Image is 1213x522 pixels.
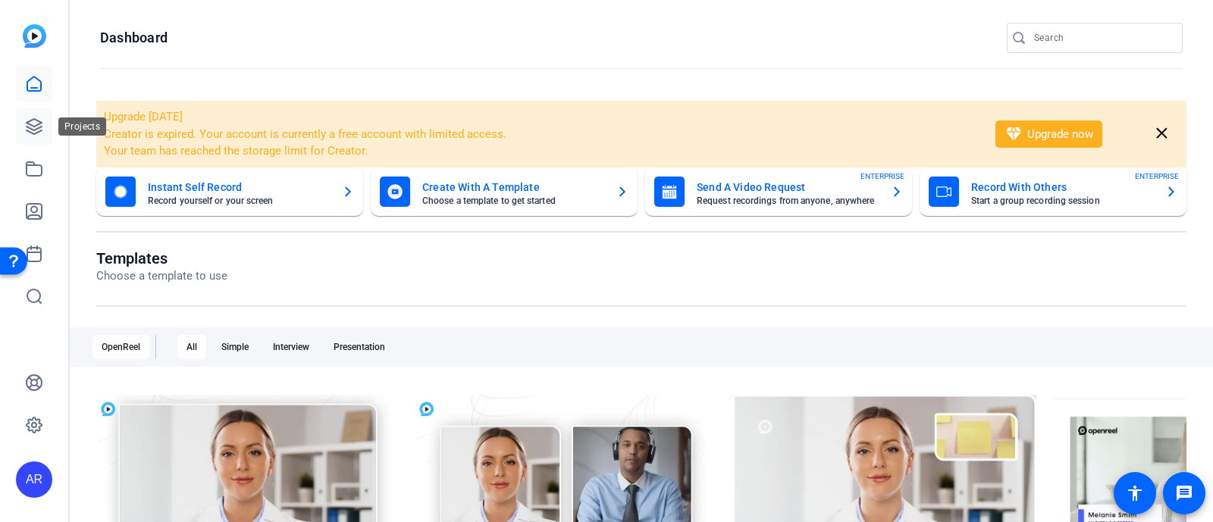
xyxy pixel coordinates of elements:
[92,335,149,359] div: OpenReel
[1135,170,1179,182] span: ENTERPRISE
[16,461,52,498] div: AR
[422,178,604,196] mat-card-title: Create With A Template
[58,117,106,136] div: Projects
[1126,484,1144,502] mat-icon: accessibility
[697,196,879,205] mat-card-subtitle: Request recordings from anyone, anywhere
[971,178,1153,196] mat-card-title: Record With Others
[995,120,1102,148] button: Upgrade now
[96,249,227,267] h1: Templates
[422,196,604,205] mat-card-subtitle: Choose a template to get started
[1175,484,1193,502] mat-icon: message
[212,335,258,359] div: Simple
[104,126,976,143] li: Creator is expired. Your account is currently a free account with limited access.
[177,335,206,359] div: All
[23,24,46,48] img: blue-gradient.svg
[96,167,363,216] button: Instant Self RecordRecord yourself or your screen
[100,29,168,47] h1: Dashboard
[860,170,904,182] span: ENTERPRISE
[697,178,879,196] mat-card-title: Send A Video Request
[1152,124,1171,143] mat-icon: close
[1034,29,1171,47] input: Search
[971,196,1153,205] mat-card-subtitle: Start a group recording session
[1005,125,1023,143] mat-icon: diamond
[148,196,330,205] mat-card-subtitle: Record yourself or your screen
[371,167,638,216] button: Create With A TemplateChoose a template to get started
[96,267,227,285] p: Choose a template to use
[264,335,318,359] div: Interview
[148,178,330,196] mat-card-title: Instant Self Record
[104,142,976,160] li: Your team has reached the storage limit for Creator.
[645,167,912,216] button: Send A Video RequestRequest recordings from anyone, anywhereENTERPRISE
[324,335,394,359] div: Presentation
[920,167,1186,216] button: Record With OthersStart a group recording sessionENTERPRISE
[104,110,183,123] span: Upgrade [DATE]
